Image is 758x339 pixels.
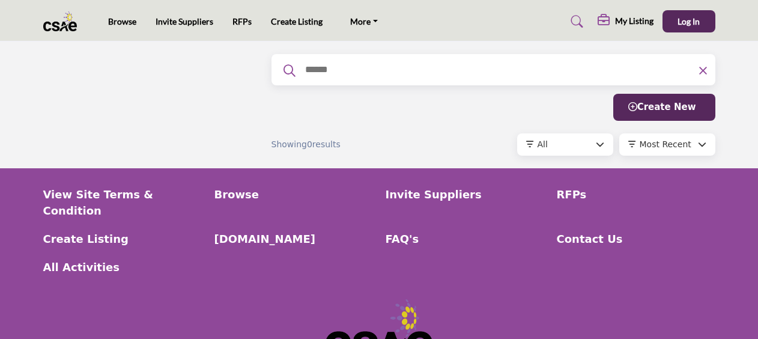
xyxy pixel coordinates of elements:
a: All Activities [43,259,202,275]
a: Search [559,12,591,31]
h5: My Listing [615,16,653,26]
button: Create New [613,94,715,121]
a: More [342,13,386,30]
a: Invite Suppliers [156,16,213,26]
a: Browse [108,16,136,26]
a: View Site Terms & Condition [43,186,202,219]
span: Log In [678,16,700,26]
a: RFPs [557,186,715,203]
a: Contact Us [557,231,715,247]
div: Showing results [271,138,405,151]
a: Create Listing [271,16,323,26]
button: Log In [662,10,715,32]
span: Most Recent [640,139,691,149]
a: RFPs [232,16,252,26]
span: All [538,139,548,149]
span: Create New [628,102,696,112]
span: 0 [307,139,312,149]
a: Create Listing [43,231,202,247]
div: My Listing [598,14,653,29]
a: FAQ's [386,231,544,247]
img: site Logo [43,11,83,31]
a: Browse [214,186,373,203]
a: Invite Suppliers [386,186,544,203]
a: [DOMAIN_NAME] [214,231,373,247]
